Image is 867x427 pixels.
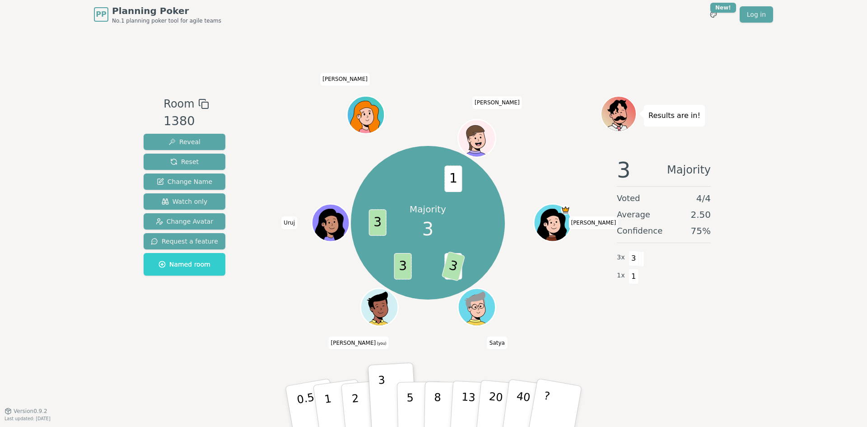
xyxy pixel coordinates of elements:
[629,251,639,266] span: 3
[444,166,462,192] span: 1
[617,271,625,281] span: 1 x
[162,197,208,206] span: Watch only
[629,269,639,284] span: 1
[422,216,433,243] span: 3
[144,193,225,210] button: Watch only
[617,208,650,221] span: Average
[617,253,625,263] span: 3 x
[144,213,225,230] button: Change Avatar
[158,260,210,269] span: Named room
[144,233,225,249] button: Request a feature
[112,5,221,17] span: Planning Poker
[281,216,297,229] span: Click to change your name
[156,217,214,226] span: Change Avatar
[151,237,218,246] span: Request a feature
[157,177,212,186] span: Change Name
[362,290,397,325] button: Click to change your avatar
[441,251,465,282] span: 3
[394,253,411,280] span: 3
[14,408,47,415] span: Version 0.9.2
[378,374,388,423] p: 3
[163,96,194,112] span: Room
[617,225,662,237] span: Confidence
[667,159,711,181] span: Majority
[740,6,773,23] a: Log in
[144,134,225,150] button: Reveal
[112,17,221,24] span: No.1 planning poker tool for agile teams
[648,109,700,122] p: Results are in!
[410,203,446,216] p: Majority
[5,408,47,415] button: Version0.9.2
[569,216,618,229] span: Click to change your name
[163,112,209,131] div: 1380
[690,208,711,221] span: 2.50
[617,159,631,181] span: 3
[472,96,522,109] span: Click to change your name
[696,192,711,205] span: 4 / 4
[705,6,722,23] button: New!
[320,73,370,85] span: Click to change your name
[168,137,200,146] span: Reveal
[368,210,386,236] span: 3
[691,225,711,237] span: 75 %
[144,174,225,190] button: Change Name
[170,157,199,166] span: Reset
[487,336,507,349] span: Click to change your name
[617,192,640,205] span: Voted
[96,9,106,20] span: PP
[329,336,389,349] span: Click to change your name
[376,341,387,345] span: (you)
[144,253,225,276] button: Named room
[144,154,225,170] button: Reset
[561,205,570,215] span: Nancy is the host
[710,3,736,13] div: New!
[94,5,221,24] a: PPPlanning PokerNo.1 planning poker tool for agile teams
[5,416,51,421] span: Last updated: [DATE]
